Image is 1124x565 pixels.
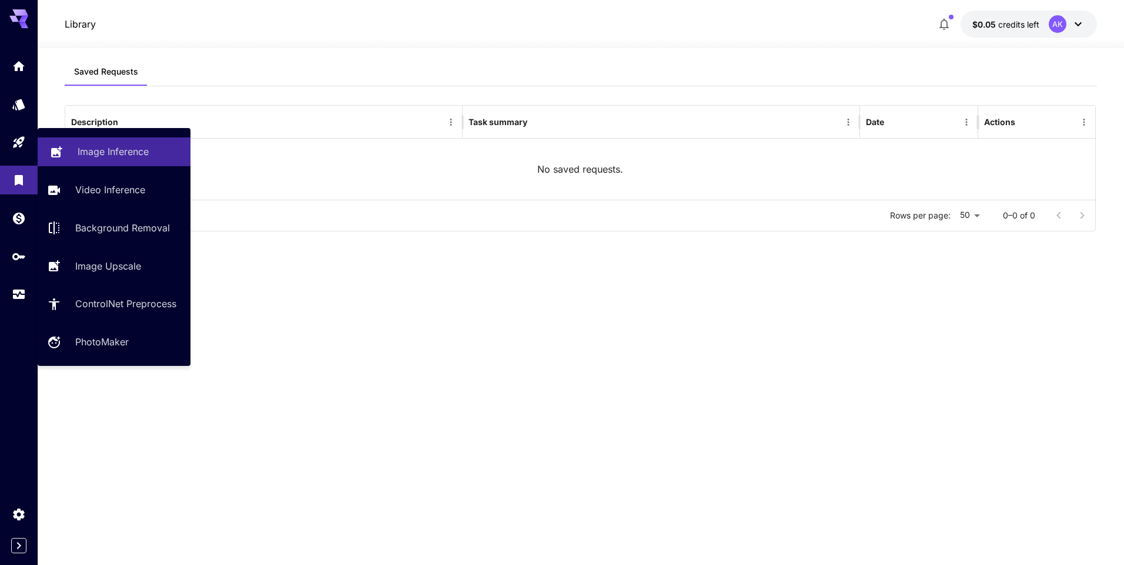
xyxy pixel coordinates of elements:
[1076,114,1092,130] button: Menu
[38,290,190,318] a: ControlNet Preprocess
[75,183,145,197] p: Video Inference
[75,335,129,349] p: PhotoMaker
[38,328,190,357] a: PhotoMaker
[12,207,26,222] div: Wallet
[890,210,951,221] p: Rows per page:
[71,117,118,127] div: Description
[885,114,902,130] button: Sort
[12,135,26,150] div: Playground
[38,251,190,280] a: Image Upscale
[998,19,1039,29] span: credits left
[958,114,975,130] button: Menu
[75,221,170,235] p: Background Removal
[74,66,138,77] span: Saved Requests
[12,249,26,264] div: API Keys
[12,169,26,184] div: Library
[1065,509,1124,565] iframe: Chat Widget
[1003,210,1035,221] p: 0–0 of 0
[972,18,1039,31] div: $0.05
[1049,15,1066,33] div: AK
[65,17,96,31] nav: breadcrumb
[11,538,26,553] button: Expand sidebar
[840,114,857,130] button: Menu
[955,207,984,224] div: 50
[12,93,26,108] div: Models
[38,176,190,204] a: Video Inference
[972,19,998,29] span: $0.05
[866,117,884,127] div: Date
[443,114,459,130] button: Menu
[528,114,545,130] button: Sort
[537,162,623,176] p: No saved requests.
[984,117,1015,127] div: Actions
[12,55,26,70] div: Home
[12,283,26,298] div: Usage
[75,297,176,311] p: ControlNet Preprocess
[75,259,141,273] p: Image Upscale
[65,17,96,31] p: Library
[12,507,26,522] div: Settings
[469,117,527,127] div: Task summary
[38,214,190,243] a: Background Removal
[38,137,190,166] a: Image Inference
[78,144,149,159] p: Image Inference
[961,11,1097,38] button: $0.05
[119,114,136,130] button: Sort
